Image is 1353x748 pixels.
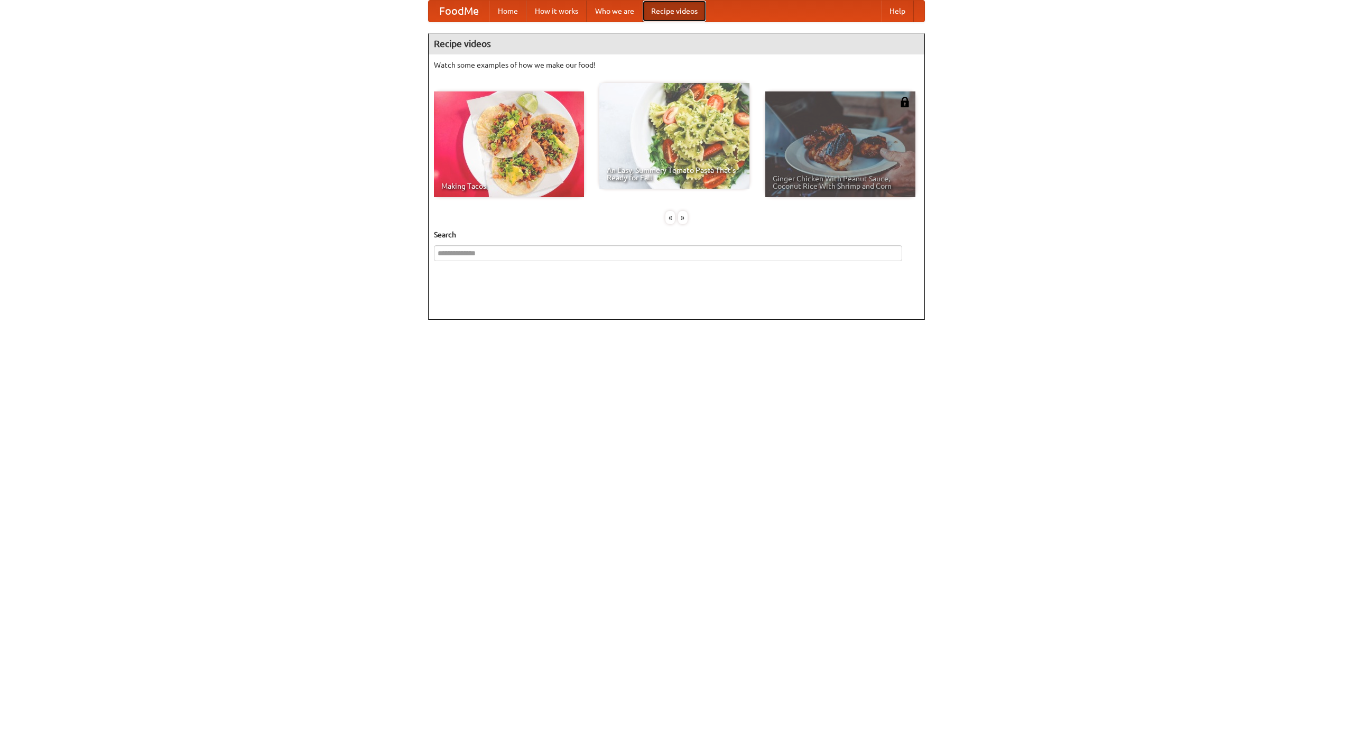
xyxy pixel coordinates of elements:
span: Making Tacos [441,182,577,190]
h5: Search [434,229,919,240]
a: How it works [526,1,587,22]
a: Who we are [587,1,643,22]
a: FoodMe [429,1,489,22]
a: An Easy, Summery Tomato Pasta That's Ready for Fall [599,83,749,189]
div: » [678,211,688,224]
h4: Recipe videos [429,33,924,54]
p: Watch some examples of how we make our food! [434,60,919,70]
a: Recipe videos [643,1,706,22]
span: An Easy, Summery Tomato Pasta That's Ready for Fall [607,167,742,181]
div: « [665,211,675,224]
a: Home [489,1,526,22]
a: Help [881,1,914,22]
img: 483408.png [900,97,910,107]
a: Making Tacos [434,91,584,197]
